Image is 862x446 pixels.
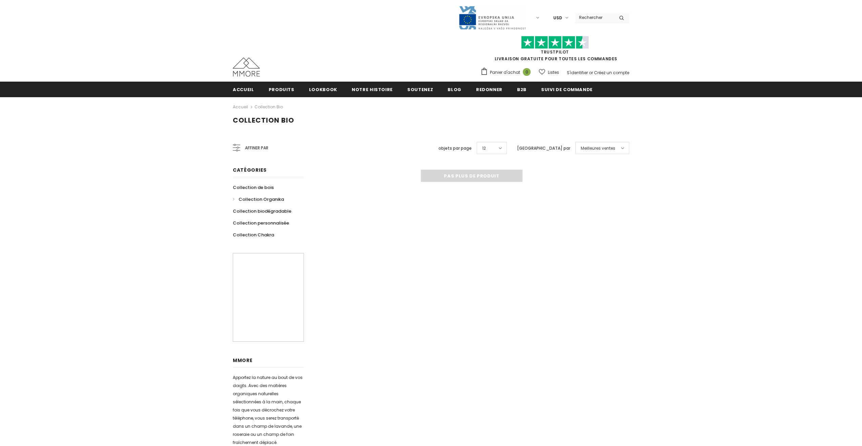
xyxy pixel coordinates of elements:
[476,86,502,93] span: Redonner
[589,70,593,76] span: or
[239,196,284,203] span: Collection Organika
[233,208,291,214] span: Collection biodégradable
[548,69,559,76] span: Listes
[448,82,461,97] a: Blog
[458,15,526,20] a: Javni Razpis
[539,66,559,78] a: Listes
[233,232,274,238] span: Collection Chakra
[480,67,534,78] a: Panier d'achat 0
[233,82,254,97] a: Accueil
[567,70,588,76] a: S'identifier
[233,184,274,191] span: Collection de bois
[480,39,629,62] span: LIVRAISON GRATUITE POUR TOUTES LES COMMANDES
[233,167,267,173] span: Catégories
[541,82,593,97] a: Suivi de commande
[541,49,569,55] a: TrustPilot
[233,357,253,364] span: MMORE
[233,103,248,111] a: Accueil
[521,36,589,49] img: Faites confiance aux étoiles pilotes
[476,82,502,97] a: Redonner
[438,145,472,152] label: objets par page
[490,69,520,76] span: Panier d'achat
[309,82,337,97] a: Lookbook
[233,205,291,217] a: Collection biodégradable
[581,145,615,152] span: Meilleures ventes
[553,15,562,21] span: USD
[541,86,593,93] span: Suivi de commande
[233,220,289,226] span: Collection personnalisée
[233,193,284,205] a: Collection Organika
[233,115,294,125] span: Collection Bio
[594,70,629,76] a: Créez un compte
[458,5,526,30] img: Javni Razpis
[575,13,614,22] input: Search Site
[269,86,294,93] span: Produits
[269,82,294,97] a: Produits
[523,68,531,76] span: 0
[352,86,393,93] span: Notre histoire
[233,229,274,241] a: Collection Chakra
[407,82,433,97] a: soutenez
[309,86,337,93] span: Lookbook
[517,86,527,93] span: B2B
[448,86,461,93] span: Blog
[254,104,283,110] a: Collection Bio
[482,145,486,152] span: 12
[517,82,527,97] a: B2B
[517,145,570,152] label: [GEOGRAPHIC_DATA] par
[233,86,254,93] span: Accueil
[233,182,274,193] a: Collection de bois
[352,82,393,97] a: Notre histoire
[245,144,268,152] span: Affiner par
[407,86,433,93] span: soutenez
[233,217,289,229] a: Collection personnalisée
[233,58,260,77] img: Cas MMORE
